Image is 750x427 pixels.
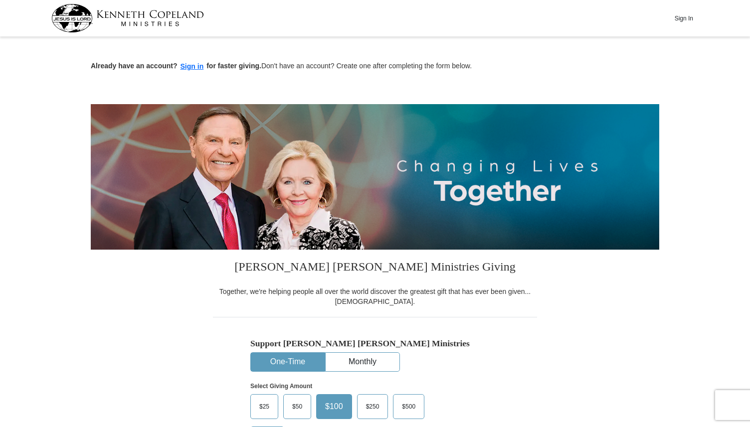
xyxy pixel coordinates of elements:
[250,338,500,349] h5: Support [PERSON_NAME] [PERSON_NAME] Ministries
[361,399,384,414] span: $250
[287,399,307,414] span: $50
[91,61,659,72] p: Don't have an account? Create one after completing the form below.
[251,353,325,371] button: One-Time
[250,383,312,390] strong: Select Giving Amount
[669,10,699,26] button: Sign In
[320,399,348,414] span: $100
[326,353,399,371] button: Monthly
[213,286,537,306] div: Together, we're helping people all over the world discover the greatest gift that has ever been g...
[178,61,207,72] button: Sign in
[51,4,204,32] img: kcm-header-logo.svg
[213,250,537,286] h3: [PERSON_NAME] [PERSON_NAME] Ministries Giving
[397,399,420,414] span: $500
[254,399,274,414] span: $25
[91,62,261,70] strong: Already have an account? for faster giving.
